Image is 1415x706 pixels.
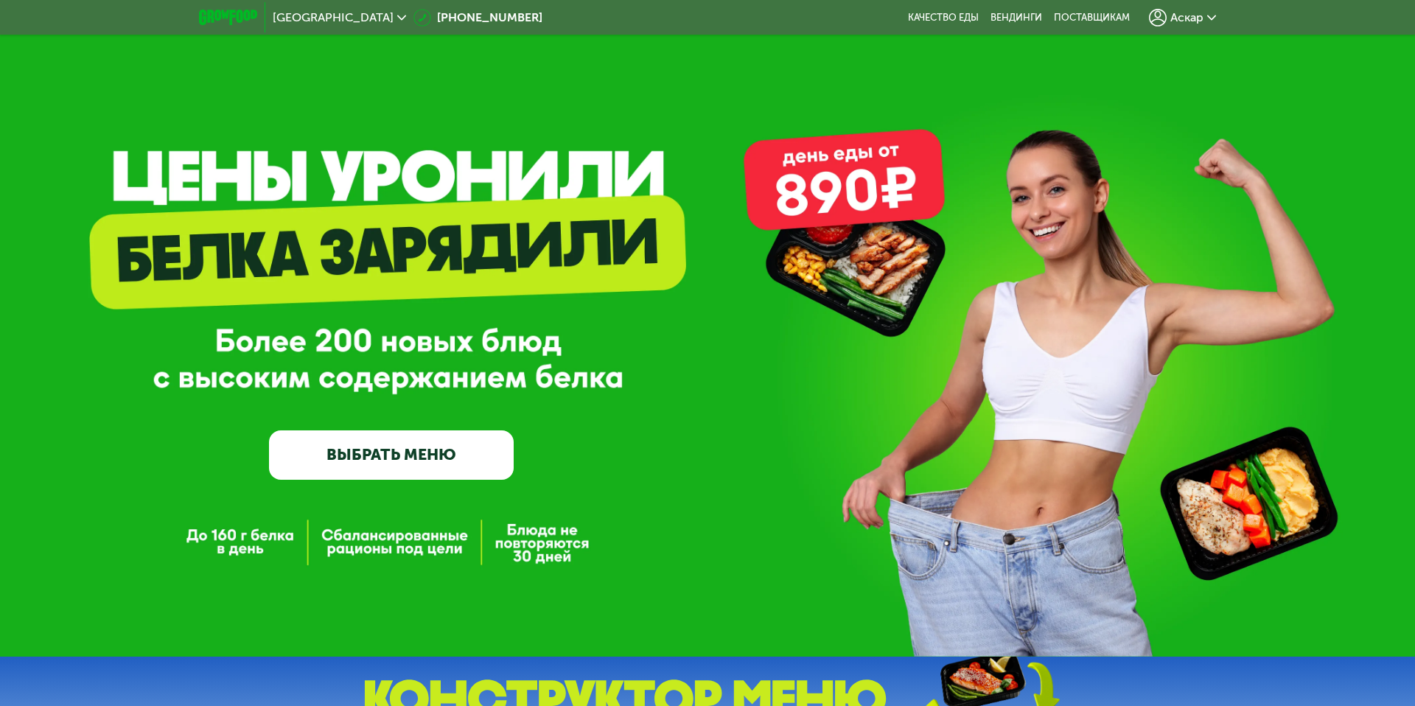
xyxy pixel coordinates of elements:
[908,12,979,24] a: Качество еды
[269,430,514,480] a: ВЫБРАТЬ МЕНЮ
[273,12,394,24] span: [GEOGRAPHIC_DATA]
[1170,12,1203,24] span: Аскар
[990,12,1042,24] a: Вендинги
[1054,12,1130,24] div: поставщикам
[413,9,542,27] a: [PHONE_NUMBER]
